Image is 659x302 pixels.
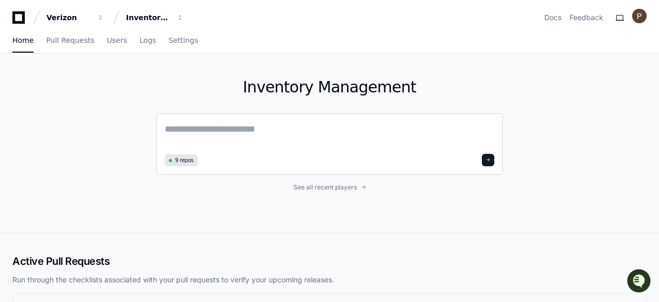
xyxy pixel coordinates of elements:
button: Start new chat [176,80,188,92]
a: Logs [139,29,156,53]
a: Docs [544,12,561,23]
img: ACg8ocJINmkOKh1f9GGmIC0uOsp84s1ET7o1Uvcb6xibeDyTSCCsGw=s96-c [632,9,647,23]
div: Start new chat [35,77,169,87]
span: Settings [168,37,198,43]
img: PlayerZero [10,10,31,31]
a: Pull Requests [46,29,94,53]
a: Home [12,29,34,53]
span: Logs [139,37,156,43]
button: Inventory Management [122,8,188,27]
button: Verizon [42,8,108,27]
span: Pylon [103,108,125,116]
iframe: Open customer support [626,268,654,296]
a: See all recent players [156,183,503,192]
p: Run through the checklists associated with your pull requests to verify your upcoming releases. [12,275,647,285]
a: Settings [168,29,198,53]
div: We're offline, but we'll be back soon! [35,87,150,96]
div: Inventory Management [126,12,170,23]
span: See all recent players [293,183,357,192]
div: Welcome [10,41,188,58]
span: Home [12,37,34,43]
div: Verizon [46,12,91,23]
span: 9 repos [175,156,194,164]
a: Powered byPylon [73,108,125,116]
a: Users [107,29,127,53]
h2: Active Pull Requests [12,254,647,268]
span: Users [107,37,127,43]
button: Feedback [570,12,603,23]
h1: Inventory Management [156,78,503,97]
span: Pull Requests [46,37,94,43]
img: 1756235613930-3d25f9e4-fa56-45dd-b3ad-e072dfbd1548 [10,77,29,96]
